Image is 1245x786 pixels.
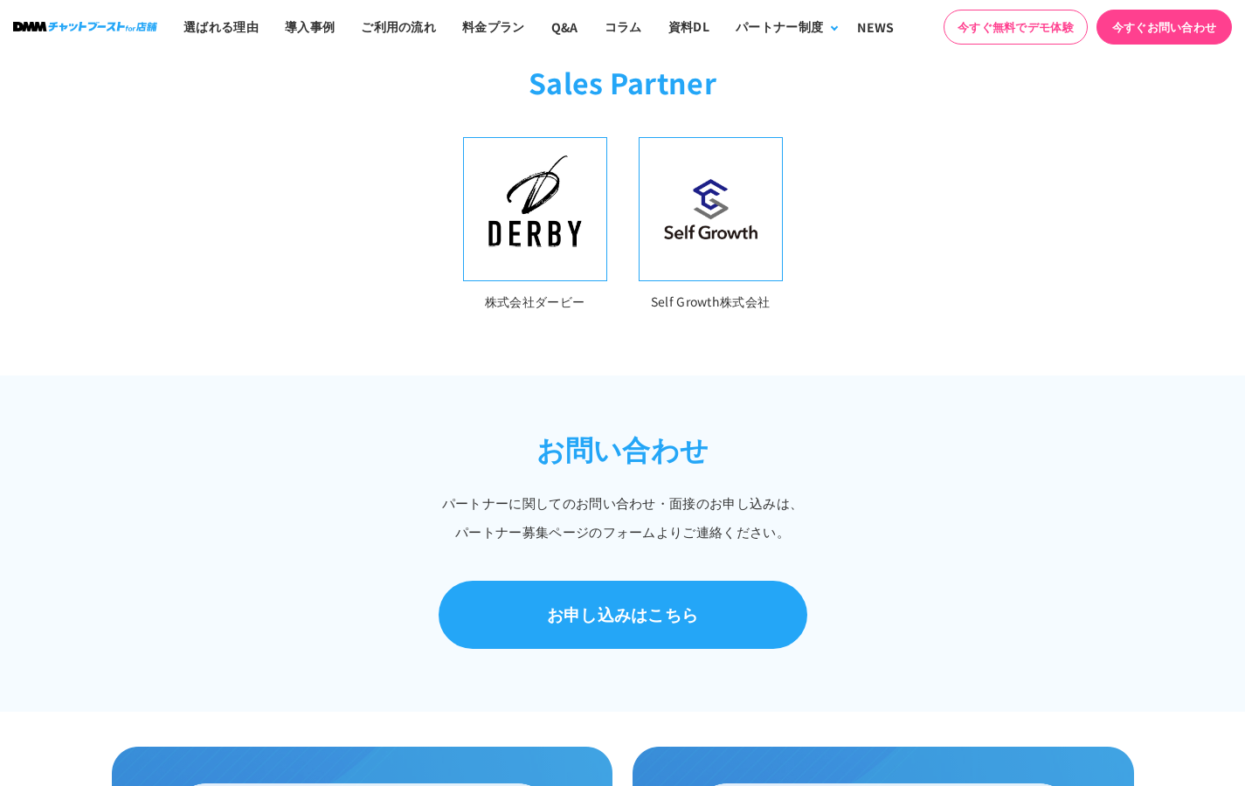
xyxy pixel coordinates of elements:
a: お申し込みはこちら [439,581,807,649]
a: 今すぐお問い合わせ [1096,10,1232,45]
p: 株式会社ダービー [463,292,607,313]
a: 今すぐ無料でデモ体験 [944,10,1088,45]
p: Self Growth株式会社 [639,292,783,313]
img: Self Growth株式会社 [650,165,771,253]
img: ロゴ [13,22,157,31]
img: DERBY INC. [474,148,596,270]
div: パートナー制度 [736,17,823,36]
